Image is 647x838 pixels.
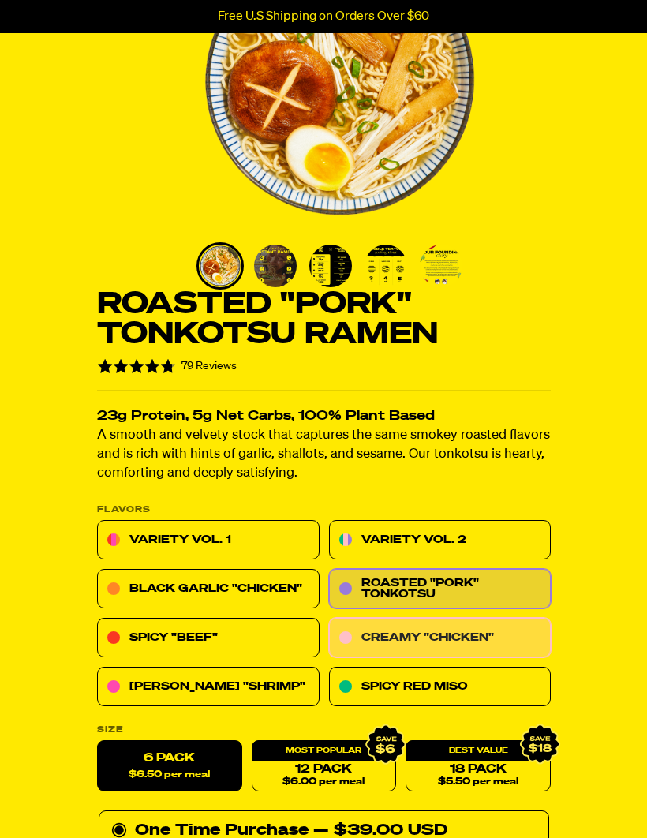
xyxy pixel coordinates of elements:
[8,736,103,830] iframe: Marketing Popup
[129,770,210,780] span: $6.50 per meal
[97,427,551,484] p: A smooth and velvety stock that captures the same smokey roasted flavors and is rich with hints o...
[309,245,352,287] img: Roasted "Pork" Tonkotsu Ramen
[97,619,320,658] a: Spicy "Beef"
[420,245,462,287] img: Roasted "Pork" Tonkotsu Ramen
[406,741,551,792] a: 18 Pack$5.50 per meal
[97,290,551,350] h1: Roasted "Pork" Tonkotsu Ramen
[97,741,242,792] label: 6 pack
[328,521,551,560] a: Variety Vol. 2
[196,242,482,290] div: PDP main carousel thumbnails
[196,242,244,290] li: Go to slide 1
[307,242,354,290] li: Go to slide 3
[438,777,518,787] span: $5.50 per meal
[362,242,410,290] li: Go to slide 4
[282,777,365,787] span: $6.00 per meal
[475,245,518,287] img: Roasted "Pork" Tonkotsu Ramen
[328,668,551,707] a: Spicy Red Miso
[97,410,551,424] h2: 23g Protein, 5g Net Carbs, 100% Plant Based
[365,245,407,287] img: Roasted "Pork" Tonkotsu Ramen
[97,726,551,735] label: Size
[328,619,551,658] a: Creamy "Chicken"
[97,570,320,609] a: Black Garlic "Chicken"
[251,741,396,792] a: 12 Pack$6.00 per meal
[254,245,297,287] img: Roasted "Pork" Tonkotsu Ramen
[328,570,551,609] a: Roasted "Pork" Tonkotsu
[199,245,241,287] img: Roasted "Pork" Tonkotsu Ramen
[181,361,236,372] span: 79 Reviews
[473,242,520,290] li: Go to slide 6
[218,9,429,24] p: Free U.S Shipping on Orders Over $60
[417,242,465,290] li: Go to slide 5
[97,506,551,514] p: Flavors
[97,521,320,560] a: Variety Vol. 1
[97,668,320,707] a: [PERSON_NAME] "Shrimp"
[252,242,299,290] li: Go to slide 2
